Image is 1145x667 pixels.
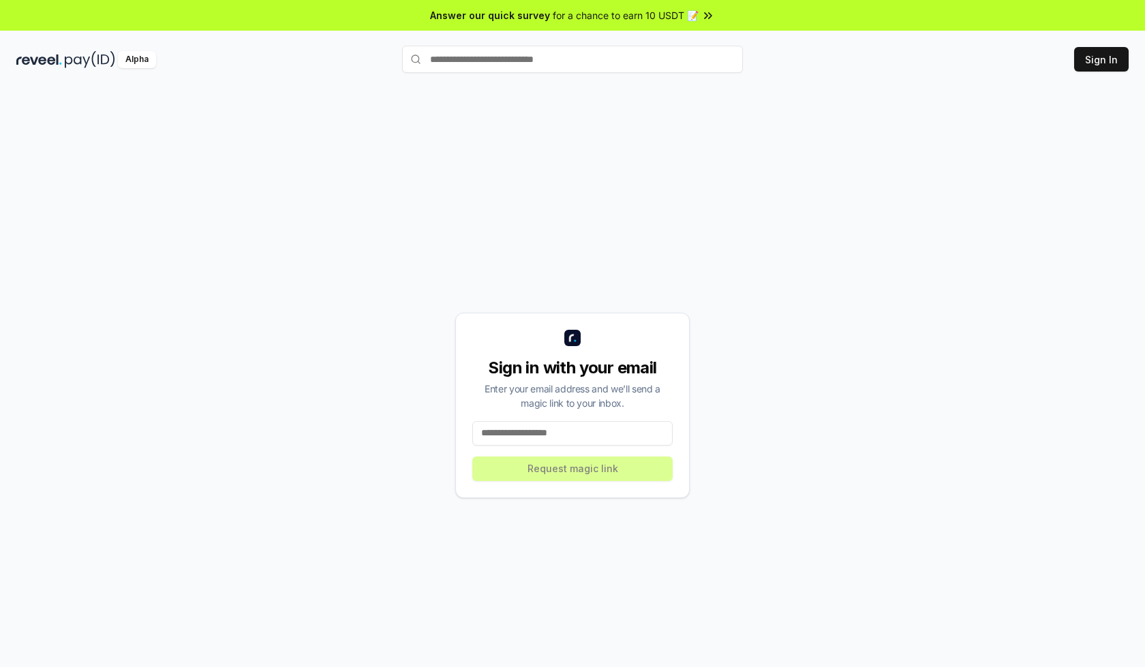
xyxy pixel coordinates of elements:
[430,8,550,22] span: Answer our quick survey
[16,51,62,68] img: reveel_dark
[65,51,115,68] img: pay_id
[1074,47,1129,72] button: Sign In
[472,357,673,379] div: Sign in with your email
[118,51,156,68] div: Alpha
[472,382,673,410] div: Enter your email address and we’ll send a magic link to your inbox.
[564,330,581,346] img: logo_small
[553,8,699,22] span: for a chance to earn 10 USDT 📝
